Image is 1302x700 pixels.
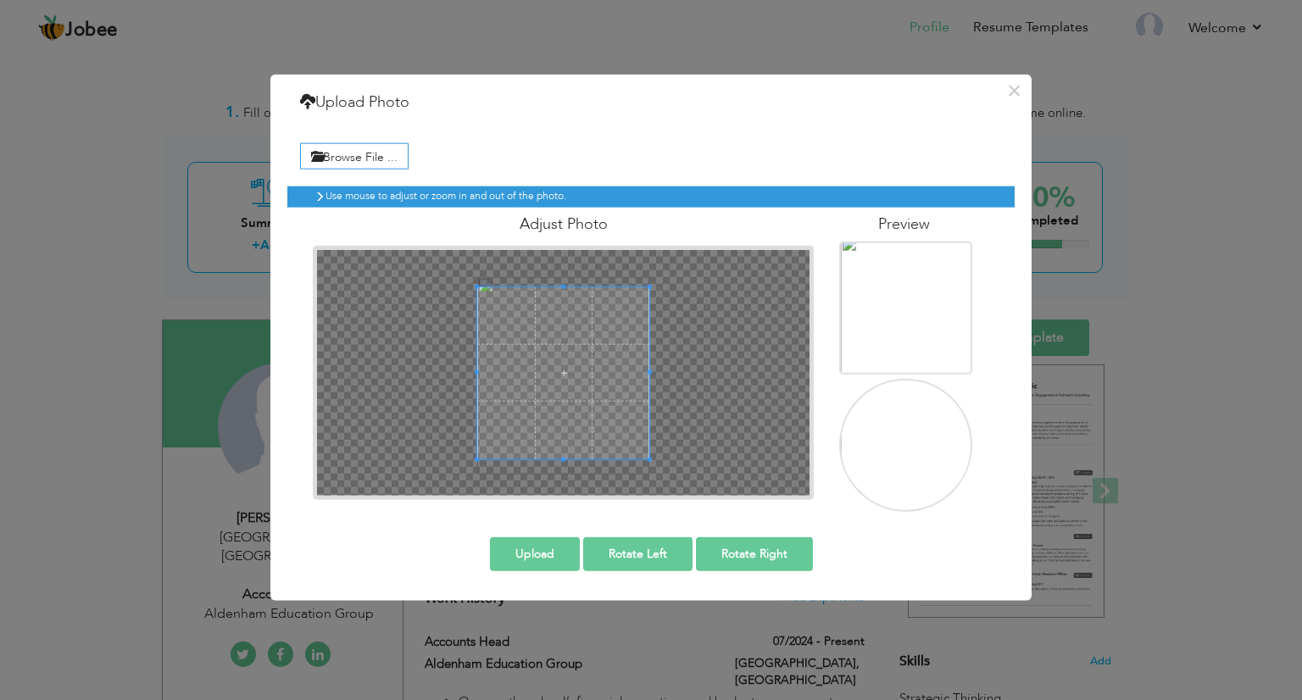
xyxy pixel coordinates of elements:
button: Upload [490,536,580,570]
h4: Adjust Photo [313,216,814,233]
img: e834a91e-28d2-436d-8f0e-95856ad2dcb9 [841,373,974,525]
button: Rotate Right [696,536,813,570]
label: Browse File ... [300,142,409,169]
button: × [1000,77,1027,104]
img: e834a91e-28d2-436d-8f0e-95856ad2dcb9 [841,236,974,387]
button: Rotate Left [583,536,693,570]
h6: Use mouse to adjust or zoom in and out of the photo. [325,191,980,202]
h4: Preview [839,216,968,233]
h4: Upload Photo [300,92,409,114]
